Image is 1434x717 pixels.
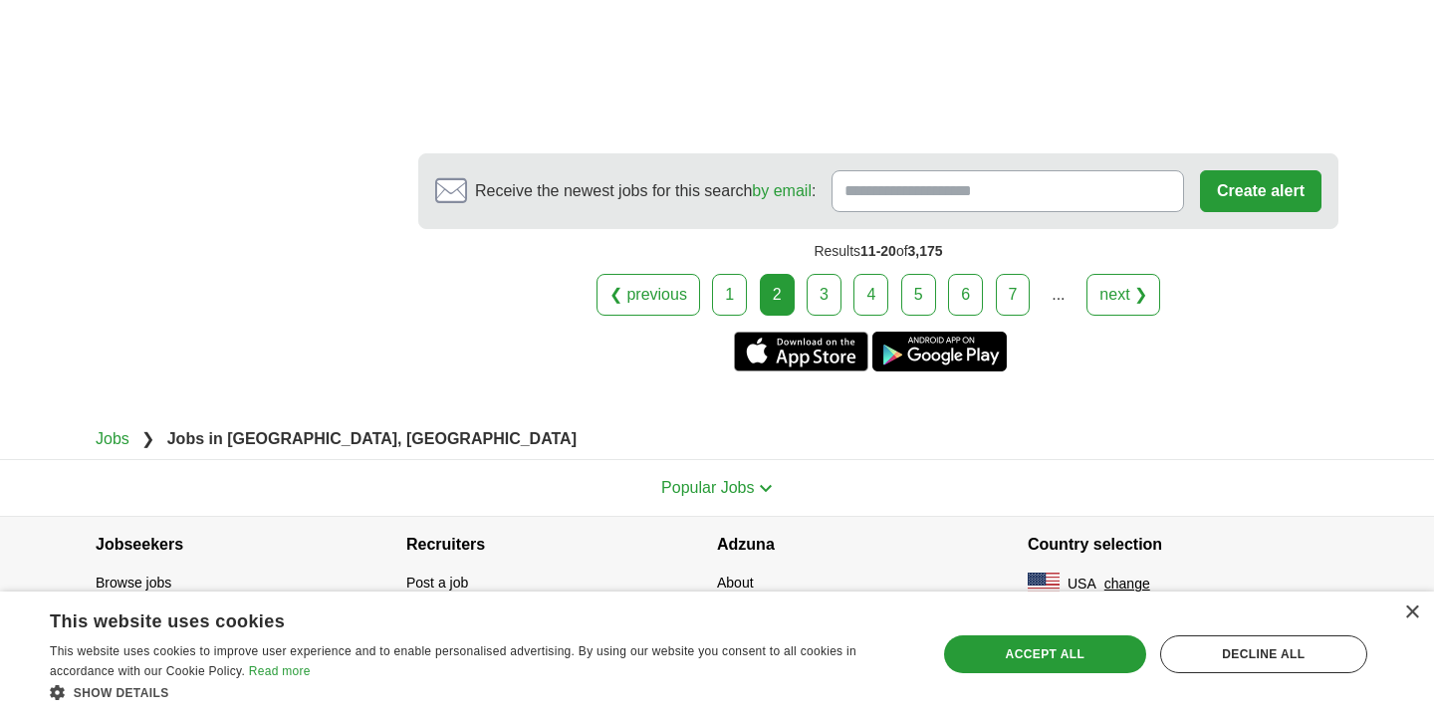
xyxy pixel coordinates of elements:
[406,575,468,591] a: Post a job
[141,430,154,447] span: ❯
[853,274,888,316] a: 4
[948,274,983,316] a: 6
[860,243,896,259] span: 11-20
[418,229,1338,274] div: Results of
[50,682,911,702] div: Show details
[1039,275,1078,315] div: ...
[96,430,129,447] a: Jobs
[872,332,1007,371] a: Get the Android app
[50,603,861,633] div: This website uses cookies
[759,484,773,493] img: toggle icon
[1086,274,1160,316] a: next ❯
[944,635,1146,673] div: Accept all
[167,430,577,447] strong: Jobs in [GEOGRAPHIC_DATA], [GEOGRAPHIC_DATA]
[1068,574,1096,595] span: USA
[1160,635,1367,673] div: Decline all
[712,274,747,316] a: 1
[1028,573,1060,597] img: US flag
[908,243,943,259] span: 3,175
[249,664,311,678] a: Read more, opens a new window
[74,686,169,700] span: Show details
[734,332,868,371] a: Get the iPhone app
[807,274,841,316] a: 3
[1104,574,1150,595] button: change
[1404,605,1419,620] div: Close
[901,274,936,316] a: 5
[50,644,856,678] span: This website uses cookies to improve user experience and to enable personalised advertising. By u...
[1028,517,1338,573] h4: Country selection
[760,274,795,316] div: 2
[661,479,754,496] span: Popular Jobs
[96,575,171,591] a: Browse jobs
[996,274,1031,316] a: 7
[597,274,700,316] a: ❮ previous
[752,182,812,199] a: by email
[475,179,816,203] span: Receive the newest jobs for this search :
[717,575,754,591] a: About
[1200,170,1321,212] button: Create alert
